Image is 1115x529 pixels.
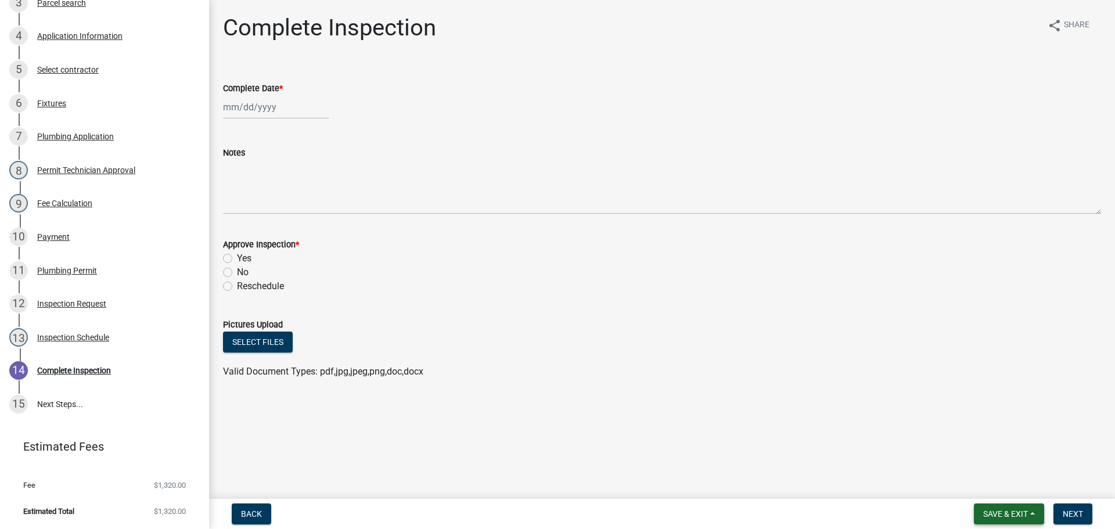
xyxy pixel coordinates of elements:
div: 14 [9,361,28,380]
div: 6 [9,94,28,113]
label: No [237,265,249,279]
i: share [1048,19,1062,33]
div: 7 [9,127,28,146]
div: 8 [9,161,28,179]
h1: Complete Inspection [223,14,436,42]
span: Next [1063,509,1083,519]
button: Select files [223,332,293,352]
label: Pictures Upload [223,321,283,329]
button: shareShare [1038,14,1099,37]
div: Application Information [37,32,123,40]
button: Back [232,503,271,524]
span: Valid Document Types: pdf,jpg,jpeg,png,doc,docx [223,366,423,377]
div: Inspection Request [37,300,106,308]
button: Save & Exit [974,503,1044,524]
div: Complete Inspection [37,366,111,375]
div: 10 [9,228,28,246]
span: Estimated Total [23,508,74,515]
div: Select contractor [37,66,99,74]
div: Permit Technician Approval [37,166,135,174]
div: Payment [37,233,70,241]
label: Notes [223,149,245,157]
span: Fee [23,481,35,489]
button: Next [1053,503,1092,524]
div: 13 [9,328,28,347]
input: mm/dd/yyyy [223,95,329,119]
div: Plumbing Application [37,132,114,141]
span: $1,320.00 [154,481,186,489]
div: 11 [9,261,28,280]
span: $1,320.00 [154,508,186,515]
div: Plumbing Permit [37,267,97,275]
label: Complete Date [223,85,283,93]
span: Share [1064,19,1089,33]
div: 5 [9,60,28,79]
div: 12 [9,294,28,313]
div: 15 [9,395,28,413]
label: Approve Inspection [223,241,299,249]
span: Save & Exit [983,509,1028,519]
span: Back [241,509,262,519]
label: Yes [237,251,251,265]
label: Reschedule [237,279,284,293]
div: Fee Calculation [37,199,92,207]
div: 4 [9,27,28,45]
div: Fixtures [37,99,66,107]
a: Estimated Fees [9,435,190,458]
div: Inspection Schedule [37,333,109,341]
div: 9 [9,194,28,213]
